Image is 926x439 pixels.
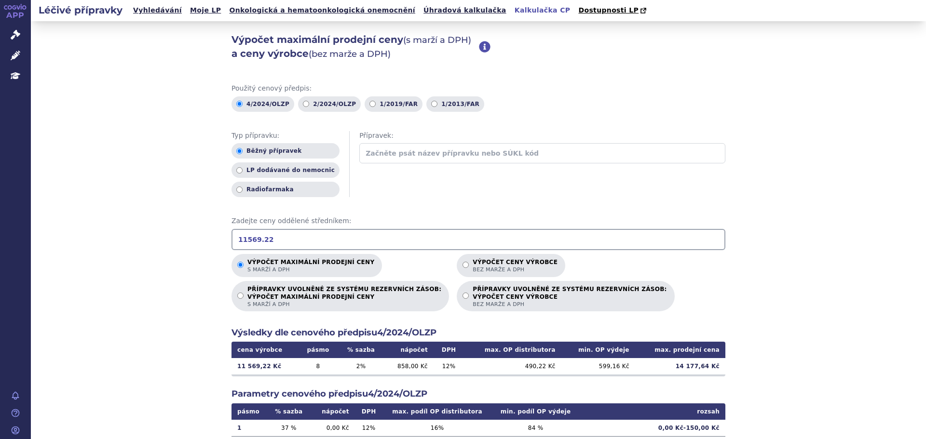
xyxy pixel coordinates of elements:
[231,358,298,374] td: 11 569,22 Kč
[247,301,441,308] span: s marží a DPH
[31,3,130,17] h2: Léčivé přípravky
[355,420,383,437] td: 12 %
[369,101,376,107] input: 1/2019/FAR
[464,358,561,374] td: 490,22 Kč
[231,420,268,437] td: 1
[434,342,464,358] th: DPH
[231,216,725,226] span: Zadejte ceny oddělené středníkem:
[231,143,340,159] label: Běžný přípravek
[359,143,725,163] input: Začněte psát název přípravku nebo SÚKL kód
[403,35,471,45] span: (s marží a DPH)
[580,403,725,420] th: rozsah
[473,301,667,308] span: bez marže a DPH
[492,403,580,420] th: min. podíl OP výdeje
[226,4,418,17] a: Onkologická a hematoonkologická onemocnění
[434,358,464,374] td: 12 %
[464,342,561,358] th: max. OP distributora
[247,286,441,308] p: PŘÍPRAVKY UVOLNĚNÉ ZE SYSTÉMU REZERVNÍCH ZÁSOB:
[580,420,725,437] td: 0,00 Kč - 150,00 Kč
[473,293,667,301] strong: VÝPOČET CENY VÝROBCE
[231,182,340,197] label: Radiofarmaka
[310,403,354,420] th: nápočet
[384,342,434,358] th: nápočet
[268,403,310,420] th: % sazba
[431,101,437,107] input: 1/2013/FAR
[231,403,268,420] th: pásmo
[561,358,635,374] td: 599,16 Kč
[231,84,725,93] span: Použitý cenový předpis:
[421,4,509,17] a: Úhradová kalkulačka
[382,420,491,437] td: 16 %
[365,96,422,112] label: 1/2019/FAR
[473,286,667,308] p: PŘÍPRAVKY UVOLNĚNÉ ZE SYSTÉMU REZERVNÍCH ZÁSOB:
[575,4,651,17] a: Dostupnosti LP
[359,131,725,141] span: Přípravek:
[231,342,298,358] th: cena výrobce
[578,6,639,14] span: Dostupnosti LP
[338,358,384,374] td: 2 %
[561,342,635,358] th: min. OP výdeje
[231,96,294,112] label: 4/2024/OLZP
[268,420,310,437] td: 37 %
[338,342,384,358] th: % sazba
[463,262,469,268] input: Výpočet ceny výrobcebez marže a DPH
[635,342,725,358] th: max. prodejní cena
[473,266,558,273] span: bez marže a DPH
[237,293,244,299] input: PŘÍPRAVKY UVOLNĚNÉ ZE SYSTÉMU REZERVNÍCH ZÁSOB:VÝPOČET MAXIMÁLNÍ PRODEJNÍ CENYs marží a DPH
[355,403,383,420] th: DPH
[463,293,469,299] input: PŘÍPRAVKY UVOLNĚNÉ ZE SYSTÉMU REZERVNÍCH ZÁSOB:VÝPOČET CENY VÝROBCEbez marže a DPH
[231,162,340,178] label: LP dodávané do nemocnic
[236,167,243,173] input: LP dodávané do nemocnic
[310,420,354,437] td: 0,00 Kč
[247,259,374,273] p: Výpočet maximální prodejní ceny
[236,148,243,154] input: Běžný přípravek
[635,358,725,374] td: 14 177,64 Kč
[236,101,243,107] input: 4/2024/OLZP
[236,186,243,193] input: Radiofarmaka
[247,293,441,301] strong: VÝPOČET MAXIMÁLNÍ PRODEJNÍ CENY
[130,4,185,17] a: Vyhledávání
[231,229,725,250] input: Zadejte ceny oddělené středníkem
[231,33,479,61] h2: Výpočet maximální prodejní ceny a ceny výrobce
[492,420,580,437] td: 84 %
[237,262,244,268] input: Výpočet maximální prodejní cenys marží a DPH
[512,4,573,17] a: Kalkulačka CP
[382,403,491,420] th: max. podíl OP distributora
[303,101,309,107] input: 2/2024/OLZP
[298,342,338,358] th: pásmo
[473,259,558,273] p: Výpočet ceny výrobce
[309,49,391,59] span: (bez marže a DPH)
[231,131,340,141] span: Typ přípravku:
[231,327,725,339] h2: Výsledky dle cenového předpisu 4/2024/OLZP
[247,266,374,273] span: s marží a DPH
[298,358,338,374] td: 8
[426,96,484,112] label: 1/2013/FAR
[384,358,434,374] td: 858,00 Kč
[231,388,725,400] h2: Parametry cenového předpisu 4/2024/OLZP
[187,4,224,17] a: Moje LP
[298,96,361,112] label: 2/2024/OLZP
